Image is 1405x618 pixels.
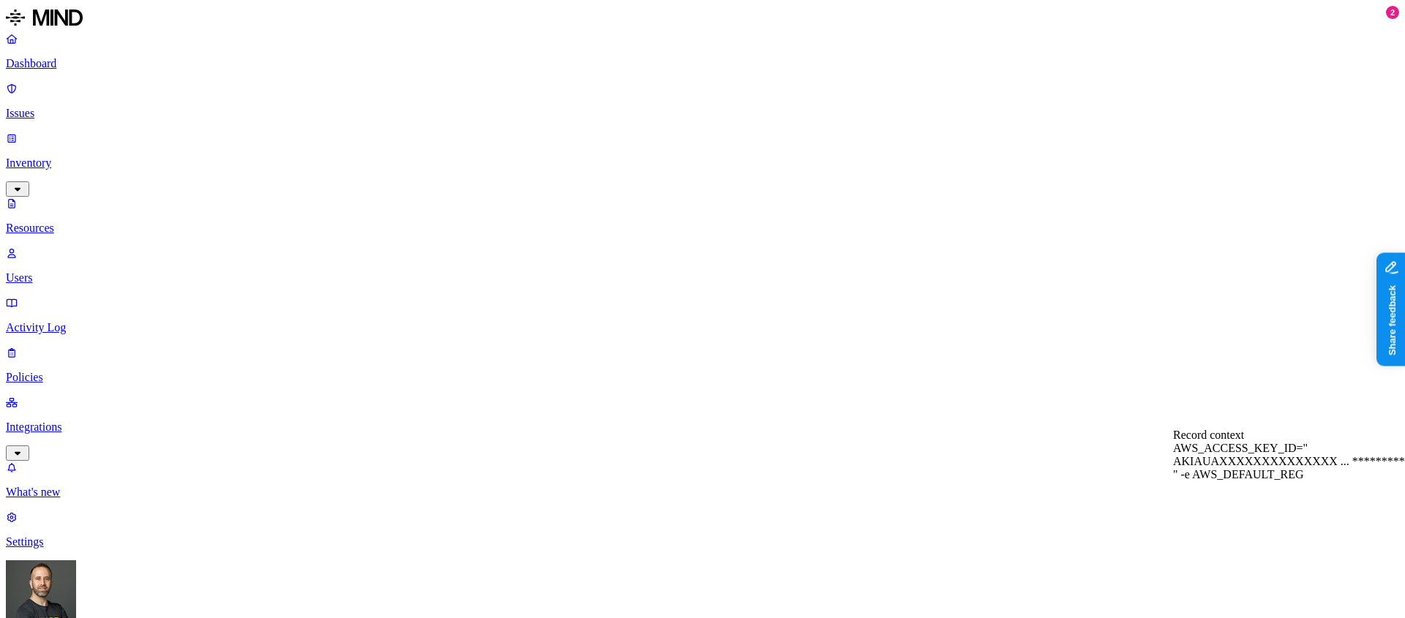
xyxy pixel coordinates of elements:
[6,321,1399,334] p: Activity Log
[6,271,1399,284] p: Users
[6,371,1399,384] p: Policies
[6,421,1399,434] p: Integrations
[1386,6,1399,19] div: 2
[6,6,83,29] img: MIND
[6,57,1399,70] p: Dashboard
[6,486,1399,499] p: What's new
[6,107,1399,120] p: Issues
[6,157,1399,170] p: Inventory
[6,222,1399,235] p: Resources
[6,535,1399,549] p: Settings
